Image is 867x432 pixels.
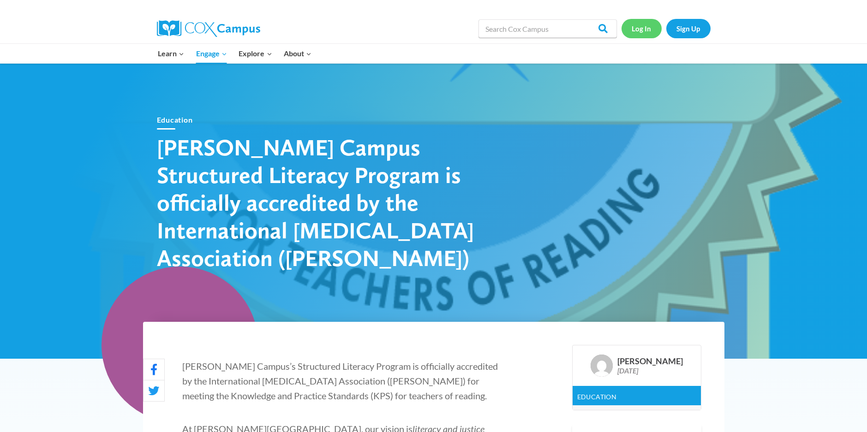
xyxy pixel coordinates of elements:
[157,20,260,37] img: Cox Campus
[190,44,233,63] button: Child menu of Engage
[617,356,683,367] div: [PERSON_NAME]
[157,115,193,124] a: Education
[666,19,711,38] a: Sign Up
[233,44,278,63] button: Child menu of Explore
[577,393,617,401] a: Education
[622,19,711,38] nav: Secondary Navigation
[182,361,498,401] span: [PERSON_NAME] Campus’s Structured Literacy Program is officially accredited by the International ...
[152,44,191,63] button: Child menu of Learn
[152,44,317,63] nav: Primary Navigation
[622,19,662,38] a: Log In
[157,133,480,272] h1: [PERSON_NAME] Campus Structured Literacy Program is officially accredited by the International [M...
[278,44,317,63] button: Child menu of About
[617,366,683,375] div: [DATE]
[478,19,617,38] input: Search Cox Campus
